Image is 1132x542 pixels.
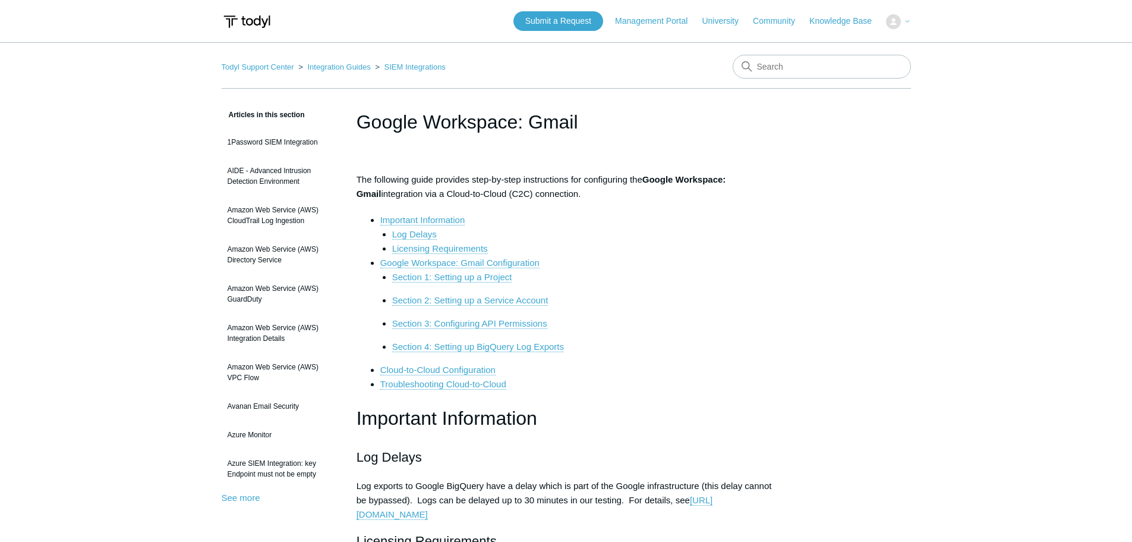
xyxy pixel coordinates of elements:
[222,277,339,311] a: Amazon Web Service (AWS) GuardDuty
[222,395,339,418] a: Avanan Email Security
[222,131,339,153] a: 1Password SIEM Integration
[615,15,699,27] a: Management Portal
[809,15,884,27] a: Knowledge Base
[222,62,297,71] li: Todyl Support Center
[222,11,272,33] img: Todyl Support Center Help Center home page
[357,174,726,199] span: The following guide provides step-by-step instructions for configuring the integration via a Clou...
[380,258,540,268] a: Google Workspace: Gmail Configuration
[392,229,437,240] a: Log Delays
[380,215,465,225] a: Important Information
[392,272,512,283] a: Section 1: Setting up a Project
[222,199,339,232] a: Amazon Web Service (AWS) CloudTrail Log Ingestion
[357,495,713,520] a: [URL][DOMAIN_NAME]
[392,318,547,329] a: Section 3: Configuring API Permissions
[357,403,776,434] h1: Important Information
[392,295,548,306] a: Section 2: Setting up a Service Account
[753,15,807,27] a: Community
[222,493,260,503] a: See more
[380,379,506,390] a: Troubleshooting Cloud-to-Cloud
[307,62,370,71] a: Integration Guides
[392,342,564,352] a: Section 4: Setting up BigQuery Log Exports
[222,424,339,446] a: Azure Monitor
[392,243,488,254] a: Licensing Requirements
[373,62,446,71] li: SIEM Integrations
[222,159,339,193] a: AIDE - Advanced Intrusion Detection Environment
[222,356,339,389] a: Amazon Web Service (AWS) VPC Flow
[357,447,776,468] h2: Log Delays
[733,55,911,79] input: Search
[357,479,776,522] p: Log exports to Google BigQuery have a delay which is part of the Google infrastructure (this dela...
[222,238,339,271] a: Amazon Web Service (AWS) Directory Service
[384,62,446,71] a: SIEM Integrations
[222,452,339,485] a: Azure SIEM Integration: key Endpoint must not be empty
[357,108,776,136] h1: Google Workspace: Gmail
[296,62,373,71] li: Integration Guides
[513,11,603,31] a: Submit a Request
[222,62,294,71] a: Todyl Support Center
[380,365,496,375] a: Cloud-to-Cloud Configuration
[702,15,750,27] a: University
[222,317,339,350] a: Amazon Web Service (AWS) Integration Details
[222,111,305,119] span: Articles in this section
